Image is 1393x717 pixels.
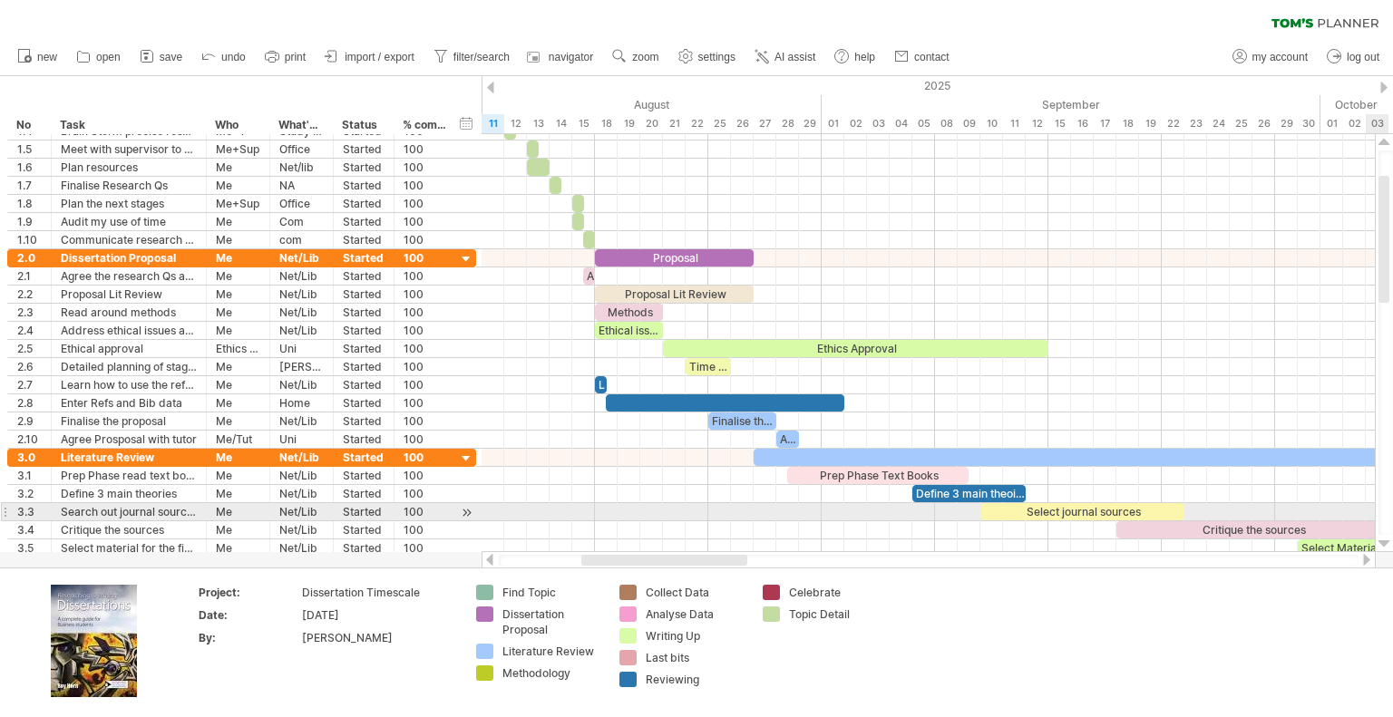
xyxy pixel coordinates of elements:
div: Agree Proposal with Tutor [776,431,799,448]
div: Define 3 main theoires [912,485,1026,502]
span: print [285,51,306,63]
div: Me [216,213,260,230]
div: Methodology [502,665,601,681]
a: help [830,45,881,69]
div: Friday, 5 September 2025 [912,114,935,133]
div: com [279,231,324,248]
div: 2.1 [17,267,42,285]
a: log out [1322,45,1385,69]
div: Net/Lib [279,539,324,557]
div: Proposal [595,249,754,266]
div: 100 [404,213,447,230]
a: filter/search [429,45,515,69]
div: 100 [404,485,447,502]
div: 100 [404,431,447,448]
div: Audit my use of time [61,213,197,230]
div: 1.6 [17,159,42,176]
div: 2.7 [17,376,42,393]
div: Me [216,376,260,393]
div: 1.9 [17,213,42,230]
div: Finalise the proposal [61,412,197,430]
div: Thursday, 25 September 2025 [1230,114,1252,133]
div: Wednesday, 10 September 2025 [980,114,1003,133]
span: zoom [632,51,658,63]
div: Literature Review [61,449,197,466]
div: Net/Lib [279,286,324,303]
div: September 2025 [822,95,1320,114]
div: % complete [403,116,446,134]
div: Topic Detail [789,606,888,622]
div: Started [343,394,385,412]
div: Wednesday, 27 August 2025 [754,114,776,133]
div: Net/Lib [279,485,324,502]
div: Thursday, 18 September 2025 [1116,114,1139,133]
div: Me [216,322,260,339]
div: Monday, 15 September 2025 [1048,114,1071,133]
div: Started [343,286,385,303]
div: Thursday, 28 August 2025 [776,114,799,133]
div: Office [279,140,324,158]
div: Prep Phase read text books [61,467,197,484]
span: log out [1347,51,1379,63]
div: Started [343,140,385,158]
div: Started [343,195,385,212]
a: undo [197,45,251,69]
div: 1.7 [17,177,42,194]
div: Wednesday, 17 September 2025 [1094,114,1116,133]
div: Wednesday, 13 August 2025 [527,114,550,133]
div: Started [343,304,385,321]
div: Friday, 26 September 2025 [1252,114,1275,133]
div: Monday, 29 September 2025 [1275,114,1298,133]
div: Wednesday, 3 September 2025 [867,114,890,133]
div: Me [216,394,260,412]
div: Started [343,213,385,230]
div: Net/Lib [279,322,324,339]
div: Meet with supervisor to run Res Qs [61,140,197,158]
a: print [260,45,311,69]
div: Net/Lib [279,449,324,466]
div: 100 [404,521,447,538]
div: Started [343,467,385,484]
div: Com [279,213,324,230]
div: Task [60,116,196,134]
div: Select Material for final version [1298,539,1388,557]
div: Read around methods [61,304,197,321]
div: Agree Prosposal with tutor [61,431,197,448]
div: Started [343,358,385,375]
div: 2.4 [17,322,42,339]
div: Me+Sup [216,140,260,158]
div: Monday, 11 August 2025 [482,114,504,133]
div: Dissertation Timescale [302,585,454,600]
div: Finalise Research Qs [61,177,197,194]
div: 100 [404,231,447,248]
div: By: [199,630,298,645]
div: Me [216,286,260,303]
div: 3.4 [17,521,42,538]
div: Detailed planning of stages [61,358,197,375]
a: new [13,45,63,69]
div: 100 [404,467,447,484]
div: Select material for the final Lit Review [61,539,197,557]
div: Select journal sources [980,503,1184,520]
a: settings [674,45,741,69]
div: 2.6 [17,358,42,375]
a: open [72,45,126,69]
div: Uni [279,340,324,357]
div: Monday, 25 August 2025 [708,114,731,133]
div: Writing Up [646,628,745,644]
div: Enter Refs and Bib data [61,394,197,412]
div: 100 [404,503,447,520]
div: Started [343,340,385,357]
div: Tuesday, 16 September 2025 [1071,114,1094,133]
div: Thursday, 14 August 2025 [550,114,572,133]
span: save [160,51,182,63]
div: Define 3 main theories [61,485,197,502]
div: Celebrate [789,585,888,600]
div: 1.10 [17,231,42,248]
div: Find Topic [502,585,601,600]
div: What's needed [278,116,323,134]
div: 1.8 [17,195,42,212]
div: 100 [404,159,447,176]
div: Started [343,322,385,339]
div: Ethical issues [595,322,663,339]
